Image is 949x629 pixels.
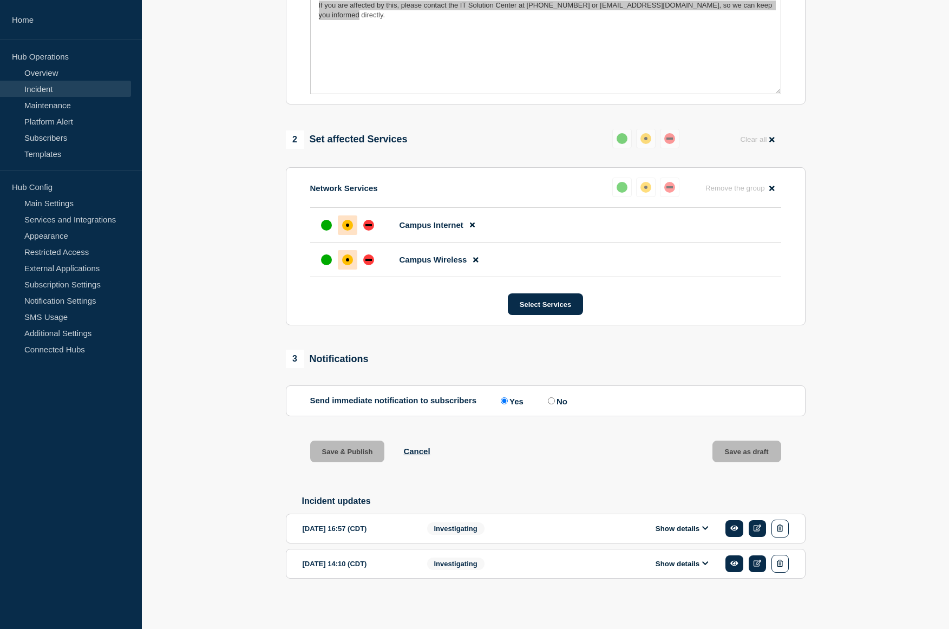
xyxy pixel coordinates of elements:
[508,293,583,315] button: Select Services
[286,130,304,149] span: 2
[342,254,353,265] div: affected
[636,129,656,148] button: affected
[303,555,411,573] div: [DATE] 14:10 (CDT)
[660,178,679,197] button: down
[617,182,627,193] div: up
[640,182,651,193] div: affected
[286,130,408,149] div: Set affected Services
[310,396,781,406] div: Send immediate notification to subscribers
[400,255,467,264] span: Campus Wireless
[286,350,369,368] div: Notifications
[664,133,675,144] div: down
[427,558,485,570] span: Investigating
[545,396,567,406] label: No
[660,129,679,148] button: down
[319,1,774,19] span: If you are affected by this, please contact the IT Solution Center at [PHONE_NUMBER] or [EMAIL_AD...
[302,496,806,506] h2: Incident updates
[652,559,712,568] button: Show details
[363,254,374,265] div: down
[286,350,304,368] span: 3
[403,447,430,456] button: Cancel
[699,178,781,199] button: Remove the group
[501,397,508,404] input: Yes
[664,182,675,193] div: down
[712,441,781,462] button: Save as draft
[310,396,477,406] p: Send immediate notification to subscribers
[321,220,332,231] div: up
[310,441,385,462] button: Save & Publish
[321,254,332,265] div: up
[342,220,353,231] div: affected
[652,524,712,533] button: Show details
[400,220,463,230] span: Campus Internet
[617,133,627,144] div: up
[612,178,632,197] button: up
[636,178,656,197] button: affected
[303,520,411,538] div: [DATE] 16:57 (CDT)
[640,133,651,144] div: affected
[612,129,632,148] button: up
[310,184,378,193] p: Network Services
[498,396,523,406] label: Yes
[427,522,485,535] span: Investigating
[705,184,765,192] span: Remove the group
[548,397,555,404] input: No
[734,129,781,150] button: Clear all
[363,220,374,231] div: down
